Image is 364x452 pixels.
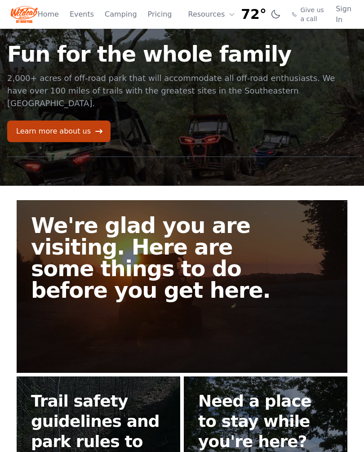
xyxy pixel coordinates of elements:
a: Give us a call [292,5,325,23]
a: Sign In [336,4,353,25]
h2: We're glad you are visiting. Here are some things to do before you get here. [31,215,290,301]
p: 2,000+ acres of off-road park that will accommodate all off-road enthusiasts. We have over 100 mi... [7,72,357,110]
span: 72° [241,6,266,22]
h1: Fun for the whole family [7,43,357,65]
a: We're glad you are visiting. Here are some things to do before you get here. [17,200,347,373]
a: Camping [105,9,137,20]
span: Give us a call [301,5,325,23]
a: Learn more about us [7,121,111,142]
a: Pricing [148,9,172,20]
img: Wildcat Logo [11,4,38,25]
button: Resources [183,5,241,23]
a: Home [38,9,59,20]
a: Events [70,9,94,20]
